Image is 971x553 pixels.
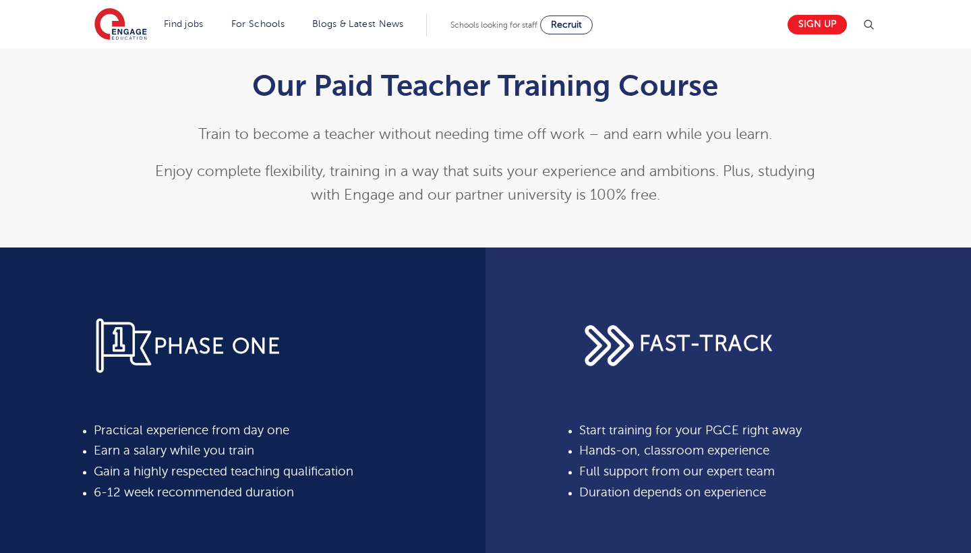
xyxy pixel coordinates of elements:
span: Recruit [551,20,582,30]
span: Enjoy complete flexibility, training in a way that suits your experience and ambitions. Plus, stu... [155,163,815,203]
span: Train to become a teacher without needing time off work – and earn while you learn. [198,126,772,142]
span: PHASE ONE [154,335,281,359]
h1: Our Paid Teacher Training Course [155,69,817,103]
a: Find jobs [164,19,204,29]
a: Recruit [540,16,593,34]
a: For Schools [231,19,285,29]
span: Practical experience from day one [94,424,289,437]
span: 6-12 week recommended duration [94,486,294,499]
span: Hands-on, classroom experience [579,444,769,458]
span: Gain a highly respected teaching qualification [94,465,353,478]
span: Start training for your PGCE right away [579,424,802,437]
span: Duration depends on experience [579,486,766,499]
span: Schools looking for staff [450,20,537,30]
a: Blogs & Latest News [312,19,404,29]
span: Full support from our expert team [579,465,775,478]
a: Sign up [788,15,847,34]
img: Engage Education [94,8,147,42]
span: FAST-TRACK [639,332,773,356]
span: Earn a salary while you train [94,444,254,458]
